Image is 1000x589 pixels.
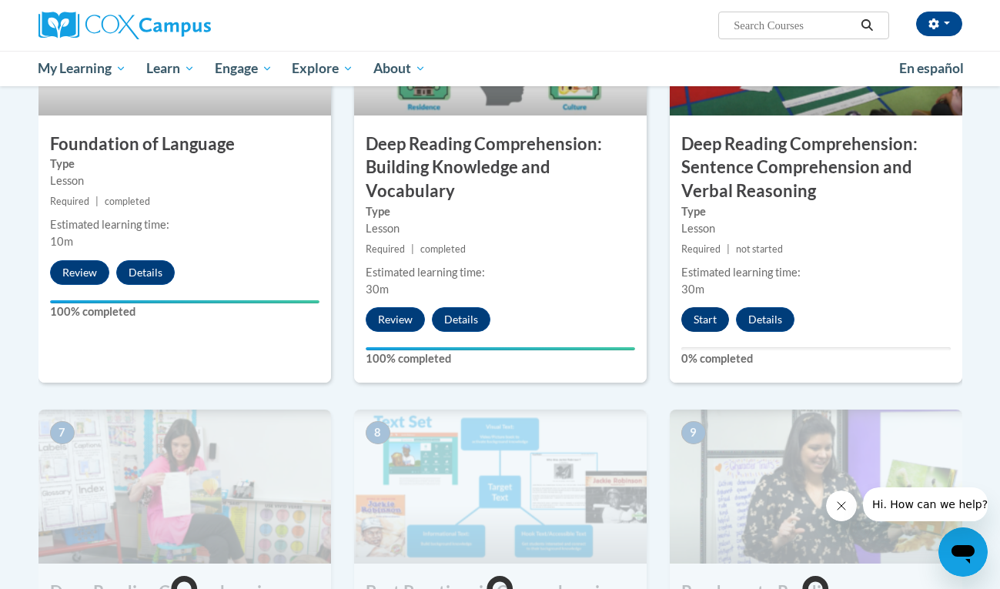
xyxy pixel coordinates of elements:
[366,264,635,281] div: Estimated learning time:
[366,243,405,255] span: Required
[50,216,319,233] div: Estimated learning time:
[366,421,390,444] span: 8
[670,410,962,564] img: Course Image
[681,350,951,367] label: 0% completed
[354,132,647,203] h3: Deep Reading Comprehension: Building Knowledge and Vocabulary
[50,156,319,172] label: Type
[38,12,211,39] img: Cox Campus
[95,196,99,207] span: |
[38,132,331,156] h3: Foundation of Language
[681,264,951,281] div: Estimated learning time:
[354,410,647,564] img: Course Image
[363,51,436,86] a: About
[50,300,319,303] div: Your progress
[50,172,319,189] div: Lesson
[38,59,126,78] span: My Learning
[736,243,783,255] span: not started
[736,307,794,332] button: Details
[38,410,331,564] img: Course Image
[855,16,878,35] button: Search
[420,243,466,255] span: completed
[366,347,635,350] div: Your progress
[916,12,962,36] button: Account Settings
[366,203,635,220] label: Type
[826,490,857,521] iframe: Close message
[727,243,730,255] span: |
[366,307,425,332] button: Review
[50,235,73,248] span: 10m
[938,527,988,577] iframe: Button to launch messaging window
[38,12,331,39] a: Cox Campus
[411,243,414,255] span: |
[681,421,706,444] span: 9
[681,243,721,255] span: Required
[899,60,964,76] span: En español
[863,487,988,521] iframe: Message from company
[215,59,273,78] span: Engage
[366,283,389,296] span: 30m
[432,307,490,332] button: Details
[50,196,89,207] span: Required
[292,59,353,78] span: Explore
[105,196,150,207] span: completed
[732,16,855,35] input: Search Courses
[373,59,426,78] span: About
[28,51,137,86] a: My Learning
[50,421,75,444] span: 7
[146,59,195,78] span: Learn
[670,132,962,203] h3: Deep Reading Comprehension: Sentence Comprehension and Verbal Reasoning
[366,350,635,367] label: 100% completed
[681,307,729,332] button: Start
[50,303,319,320] label: 100% completed
[282,51,363,86] a: Explore
[366,220,635,237] div: Lesson
[681,283,704,296] span: 30m
[15,51,985,86] div: Main menu
[681,220,951,237] div: Lesson
[205,51,283,86] a: Engage
[136,51,205,86] a: Learn
[889,52,974,85] a: En español
[681,203,951,220] label: Type
[50,260,109,285] button: Review
[116,260,175,285] button: Details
